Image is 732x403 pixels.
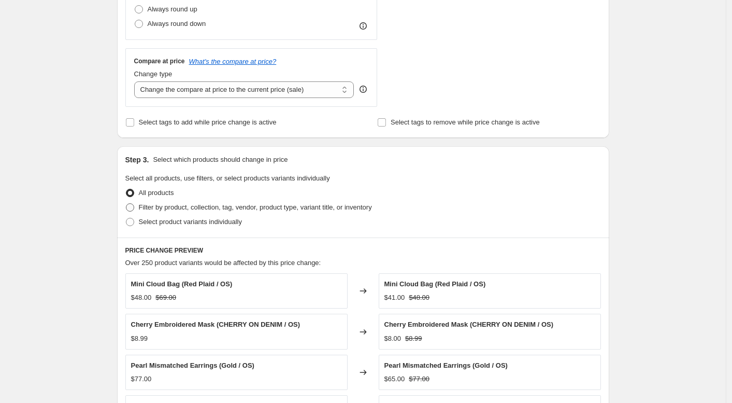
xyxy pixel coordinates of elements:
span: All products [139,189,174,197]
span: Change type [134,70,173,78]
strike: $69.00 [155,293,176,303]
h3: Compare at price [134,57,185,65]
div: $48.00 [131,293,152,303]
div: $41.00 [384,293,405,303]
span: Select tags to add while price change is active [139,118,277,126]
span: Select product variants individually [139,218,242,226]
span: Cherry Embroidered Mask (CHERRY ON DENIM / OS) [384,321,554,328]
div: help [358,84,368,94]
div: $8.00 [384,333,401,344]
strike: $77.00 [409,374,429,384]
span: Select all products, use filters, or select products variants individually [125,174,330,182]
strike: $8.99 [405,333,422,344]
span: Always round down [148,20,206,27]
span: Filter by product, collection, tag, vendor, product type, variant title, or inventory [139,203,372,211]
span: Over 250 product variants would be affected by this price change: [125,259,321,267]
div: $8.99 [131,333,148,344]
div: $77.00 [131,374,152,384]
span: Pearl Mismatched Earrings (Gold / OS) [384,362,508,369]
span: Always round up [148,5,197,13]
p: Select which products should change in price [153,155,288,165]
span: Pearl Mismatched Earrings (Gold / OS) [131,362,254,369]
strike: $48.00 [409,293,429,303]
h2: Step 3. [125,155,149,165]
span: Mini Cloud Bag (Red Plaid / OS) [131,280,233,288]
span: Cherry Embroidered Mask (CHERRY ON DENIM / OS) [131,321,300,328]
div: $65.00 [384,374,405,384]
span: Mini Cloud Bag (Red Plaid / OS) [384,280,486,288]
h6: PRICE CHANGE PREVIEW [125,246,601,255]
span: Select tags to remove while price change is active [391,118,540,126]
button: What's the compare at price? [189,58,277,65]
